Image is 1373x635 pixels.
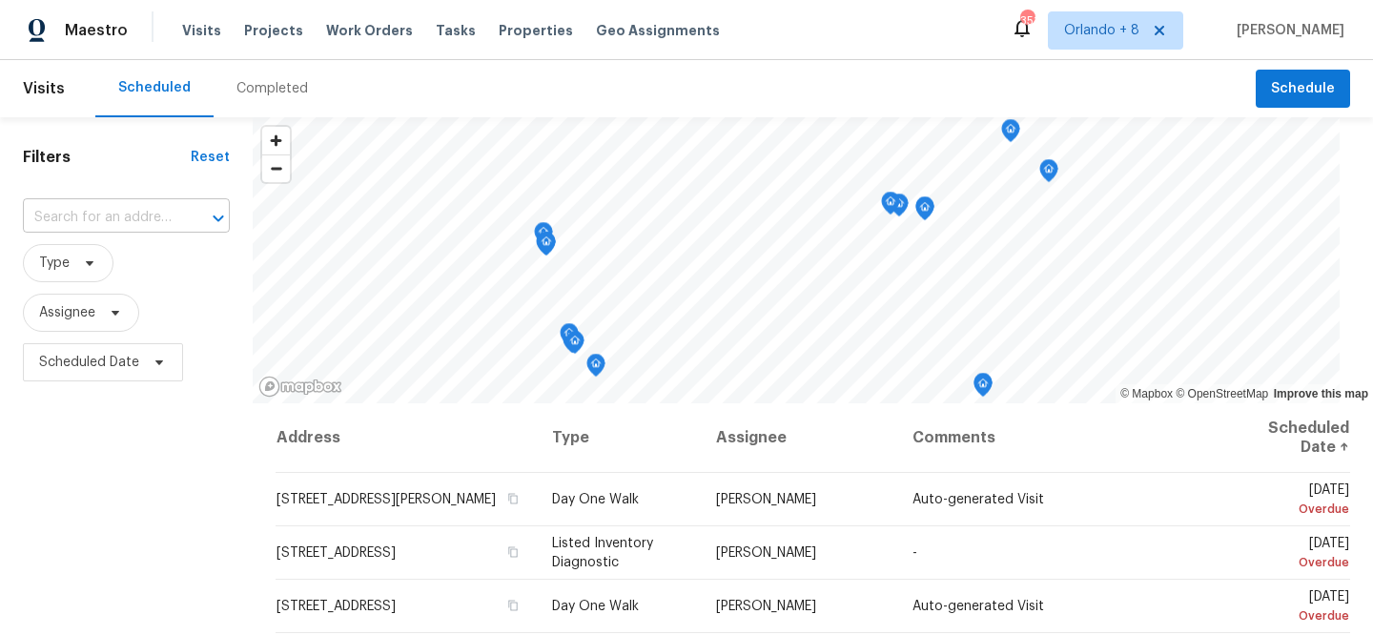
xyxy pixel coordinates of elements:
[262,155,290,182] span: Zoom out
[262,127,290,154] button: Zoom in
[277,546,396,560] span: [STREET_ADDRESS]
[1235,553,1349,572] div: Overdue
[973,374,993,403] div: Map marker
[236,79,308,98] div: Completed
[277,600,396,613] span: [STREET_ADDRESS]
[552,493,639,506] span: Day One Walk
[191,148,230,167] div: Reset
[537,403,701,473] th: Type
[973,373,993,402] div: Map marker
[912,493,1044,506] span: Auto-generated Visit
[1235,537,1349,572] span: [DATE]
[586,354,605,383] div: Map marker
[65,21,128,40] span: Maestro
[560,323,579,353] div: Map marker
[504,597,522,614] button: Copy Address
[716,600,816,613] span: [PERSON_NAME]
[326,21,413,40] span: Work Orders
[912,546,917,560] span: -
[504,490,522,507] button: Copy Address
[1039,159,1058,189] div: Map marker
[1256,70,1350,109] button: Schedule
[1274,387,1368,400] a: Improve this map
[1020,11,1034,31] div: 351
[262,154,290,182] button: Zoom out
[716,493,816,506] span: [PERSON_NAME]
[552,537,653,569] span: Listed Inventory Diagnostic
[1219,403,1350,473] th: Scheduled Date ↑
[912,600,1044,613] span: Auto-generated Visit
[915,196,934,226] div: Map marker
[596,21,720,40] span: Geo Assignments
[915,197,934,227] div: Map marker
[1235,590,1349,625] span: [DATE]
[716,546,816,560] span: [PERSON_NAME]
[118,78,191,97] div: Scheduled
[182,21,221,40] span: Visits
[276,403,537,473] th: Address
[253,117,1340,403] canvas: Map
[552,600,639,613] span: Day One Walk
[1120,387,1173,400] a: Mapbox
[205,205,232,232] button: Open
[1064,21,1139,40] span: Orlando + 8
[499,21,573,40] span: Properties
[23,148,191,167] h1: Filters
[1176,387,1268,400] a: OpenStreetMap
[1235,606,1349,625] div: Overdue
[881,192,900,221] div: Map marker
[1271,77,1335,101] span: Schedule
[504,543,522,561] button: Copy Address
[277,493,496,506] span: [STREET_ADDRESS][PERSON_NAME]
[534,222,553,252] div: Map marker
[39,254,70,273] span: Type
[701,403,897,473] th: Assignee
[537,232,556,261] div: Map marker
[436,24,476,37] span: Tasks
[23,68,65,110] span: Visits
[23,203,176,233] input: Search for an address...
[258,376,342,398] a: Mapbox homepage
[39,303,95,322] span: Assignee
[1229,21,1344,40] span: [PERSON_NAME]
[1001,119,1020,149] div: Map marker
[39,353,139,372] span: Scheduled Date
[1235,500,1349,519] div: Overdue
[565,331,584,360] div: Map marker
[897,403,1219,473] th: Comments
[1235,483,1349,519] span: [DATE]
[244,21,303,40] span: Projects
